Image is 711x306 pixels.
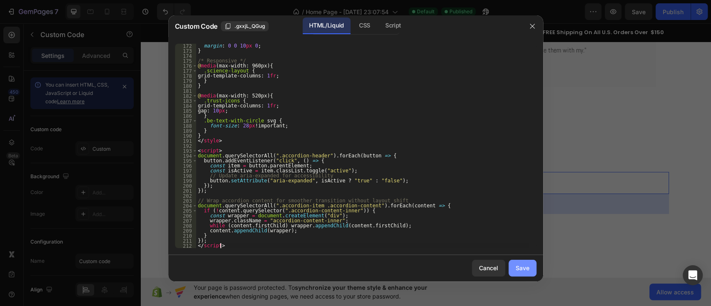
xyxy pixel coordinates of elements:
div: Save [516,264,529,272]
div: 207 [175,218,196,223]
div: 191 [175,138,196,143]
button: Dot [279,70,284,75]
div: HTML/Liquid [302,17,350,34]
div: 179 [175,78,196,83]
div: v 4.0.25 [23,13,41,20]
p: Publish the page to see the content. [42,155,529,164]
span: .gxxjL_QGug [235,22,265,30]
img: logo_orange.svg [13,13,20,20]
div: 196 [175,163,196,168]
div: 183 [175,98,196,103]
div: 206 [175,213,196,218]
div: 186 [175,113,196,118]
div: 210 [175,233,196,238]
div: 209 [175,228,196,233]
div: 178 [175,73,196,78]
div: 198 [175,173,196,178]
button: Save [509,260,536,276]
img: tab_domain_overview_orange.svg [22,48,29,55]
div: 194 [175,153,196,158]
div: 197 [175,168,196,173]
button: Cancel [472,260,505,276]
img: website_grey.svg [13,22,20,28]
div: 172 [175,43,196,48]
img: tab_keywords_by_traffic_grey.svg [83,48,90,55]
div: 192 [175,143,196,148]
div: Domain: [DOMAIN_NAME] [22,22,92,28]
div: 182 [175,93,196,98]
div: Domain Overview [32,49,75,55]
div: 208 [175,223,196,228]
p: - [PERSON_NAME] [70,42,265,50]
h2: Stop Guessing Your Way To A Good Health! [312,249,525,299]
div: 188 [175,123,196,128]
div: 205 [175,208,196,213]
div: 203 [175,198,196,203]
div: 193 [175,148,196,153]
div: 212 [175,243,196,248]
div: 195 [175,158,196,163]
div: 184 [175,103,196,108]
span: Custom Code [175,21,217,31]
div: 200 [175,183,196,188]
div: Script [379,17,408,34]
div: 177 [175,68,196,73]
div: 201 [175,188,196,193]
div: 181 [175,88,196,93]
div: Open Intercom Messenger [683,265,703,285]
div: 199 [175,178,196,183]
button: .gxxjL_QGug [221,21,269,31]
p: REVIEWS [301,6,325,13]
div: 211 [175,238,196,243]
div: 174 [175,53,196,58]
div: Cancel [479,264,498,272]
p: 5000+ [245,6,264,13]
div: 176 [175,63,196,68]
div: 173 [175,48,196,53]
div: CSS [352,17,377,34]
div: 204 [175,203,196,208]
div: 175 [175,58,196,63]
div: 180 [175,83,196,88]
div: 187 [175,118,196,123]
div: 185 [175,108,196,113]
div: 189 [175,128,196,133]
button: Dot [287,70,292,75]
div: 190 [175,133,196,138]
p: Publish the page to see the content. [42,211,529,219]
div: 202 [175,193,196,198]
p: - [PERSON_NAME] [306,42,501,50]
div: Keywords by Traffic [92,49,140,55]
p: 60-DAY FREE RETURNS [76,6,139,13]
div: Custom Code [52,137,88,144]
p: FREE Shipping On All U.S. Orders Over $150 [402,6,524,13]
